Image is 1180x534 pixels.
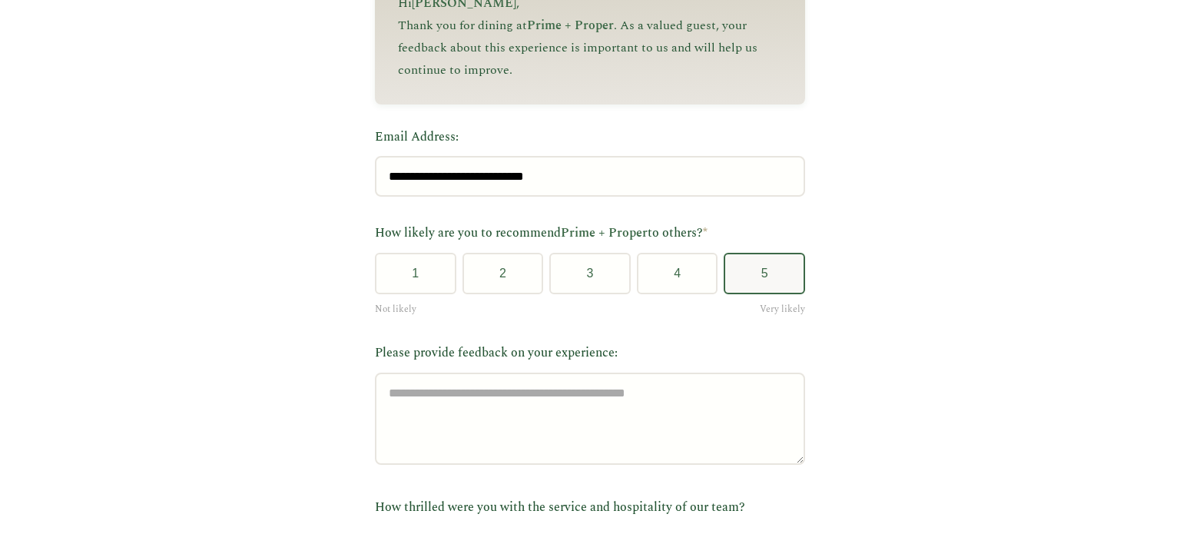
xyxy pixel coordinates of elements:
[375,128,805,148] label: Email Address:
[549,253,631,294] button: 3
[760,302,805,317] span: Very likely
[375,224,805,244] label: How likely are you to recommend to others?
[375,302,416,317] span: Not likely
[462,253,544,294] button: 2
[527,16,614,35] span: Prime + Proper
[637,253,718,294] button: 4
[375,253,456,294] button: 1
[375,498,805,518] label: How thrilled were you with the service and hospitality of our team?
[561,224,648,242] span: Prime + Proper
[398,15,782,81] p: Thank you for dining at . As a valued guest, your feedback about this experience is important to ...
[724,253,805,294] button: 5
[375,343,805,363] label: Please provide feedback on your experience:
